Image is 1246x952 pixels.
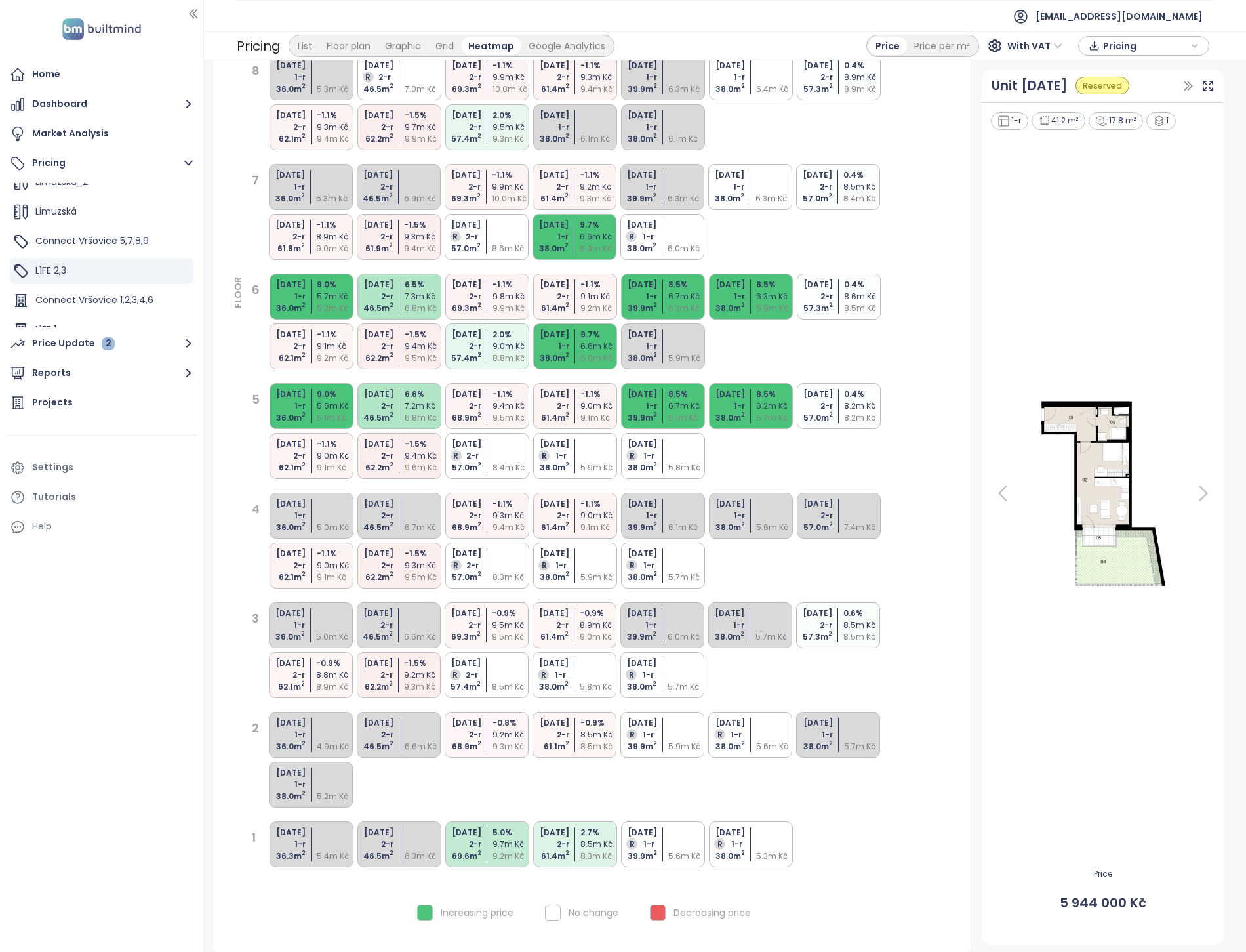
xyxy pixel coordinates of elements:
[580,231,618,243] div: 6.6m Kč
[317,341,355,352] div: 9.1m Kč
[580,169,618,181] div: -1.1 %
[618,388,657,400] div: [DATE]
[267,72,306,83] div: 1-r
[443,110,481,121] div: [DATE]
[706,291,745,302] div: 1-r
[618,302,657,314] div: 39.9 m
[316,243,355,255] div: 9.0m Kč
[443,121,481,133] div: 2-r
[1007,36,1062,56] span: With VAT
[378,37,428,55] div: Graphic
[1035,1,1203,32] span: [EMAIL_ADDRESS][DOMAIN_NAME]
[844,60,883,72] div: 0.4 %
[565,132,569,140] sup: 2
[1146,112,1176,130] div: 1
[442,181,481,193] div: 2-r
[829,82,833,90] sup: 2
[442,231,481,243] div: 2-r
[477,82,481,90] sup: 2
[618,169,656,181] div: [DATE]
[354,169,393,181] div: [DATE]
[267,83,306,95] div: 36.0 m
[10,258,193,284] div: L1FE 2,3
[492,279,531,291] div: -1.1 %
[443,302,481,314] div: 69.3 m
[7,484,197,510] a: Tutorials
[354,181,393,193] div: 2-r
[829,301,833,309] sup: 2
[7,91,197,117] button: Dashboard
[618,83,657,95] div: 39.9 m
[668,83,707,95] div: 6.3m Kč
[618,72,657,83] div: 1-r
[668,352,707,364] div: 5.9m Kč
[35,205,77,218] span: Limuzská
[354,243,393,255] div: 61.9 m
[355,83,393,95] div: 46.5 m
[477,241,481,249] sup: 2
[626,231,637,242] div: R
[252,281,260,362] div: 6
[1089,112,1143,130] div: 17.8 m²
[706,72,745,83] div: 1-r
[706,279,745,291] div: [DATE]
[7,331,197,357] button: Price Update 2
[492,121,531,133] div: 9.5m Kč
[618,121,657,133] div: 1-r
[565,241,569,249] sup: 2
[252,62,260,143] div: 8
[492,133,531,145] div: 9.3m Kč
[319,37,378,55] div: Floor plan
[740,192,744,199] sup: 2
[317,302,355,314] div: 5.2m Kč
[32,459,73,476] div: Settings
[10,287,193,314] div: Connect Vršovice 1,2,3,4,6
[492,60,531,72] div: -1.1 %
[1085,36,1202,56] div: button
[267,341,306,352] div: 2-r
[477,301,481,309] sup: 2
[530,243,569,255] div: 38.0 m
[390,301,393,309] sup: 2
[530,169,569,181] div: [DATE]
[404,243,443,255] div: 9.4m Kč
[404,193,443,205] div: 6.9m Kč
[531,83,569,95] div: 61.4 m
[102,337,115,350] div: 2
[443,60,481,72] div: [DATE]
[405,110,443,121] div: -1.5 %
[618,291,657,302] div: 1-r
[7,150,197,176] button: Pricing
[794,60,833,72] div: [DATE]
[580,193,618,205] div: 9.3m Kč
[443,279,481,291] div: [DATE]
[477,351,481,359] sup: 2
[355,302,393,314] div: 46.5 m
[492,83,531,95] div: 10.0m Kč
[580,83,619,95] div: 9.4m Kč
[442,219,481,231] div: [DATE]
[10,228,193,255] div: Connect Vršovice 5,7,8,9
[565,192,569,199] sup: 2
[668,193,706,205] div: 6.3m Kč
[266,219,305,231] div: [DATE]
[844,72,883,83] div: 8.9m Kč
[7,360,197,386] button: Reports
[580,329,619,341] div: 9.7 %
[580,133,619,145] div: 6.1m Kč
[756,279,795,291] div: 8.5 %
[741,301,745,309] sup: 2
[302,301,306,309] sup: 2
[7,455,197,481] a: Settings
[618,60,657,72] div: [DATE]
[317,291,355,302] div: 5.7m Kč
[755,193,794,205] div: 6.3m Kč
[580,279,619,291] div: -1.1 %
[443,388,481,400] div: [DATE]
[404,219,443,231] div: -1.5 %
[492,193,531,205] div: 10.0m Kč
[390,132,393,140] sup: 2
[32,335,115,352] div: Price Update
[794,291,833,302] div: 2-r
[10,199,193,225] div: Limuzská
